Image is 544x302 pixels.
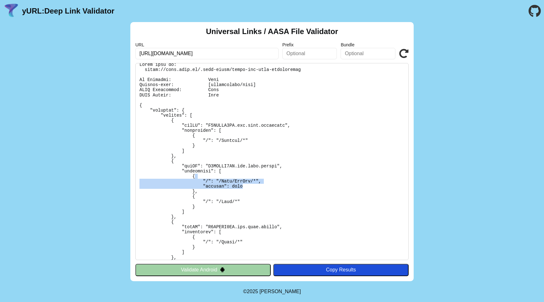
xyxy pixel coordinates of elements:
[282,48,337,59] input: Optional
[282,42,337,47] label: Prefix
[341,48,395,59] input: Optional
[135,264,271,276] button: Validate Android
[243,281,301,302] footer: ©
[220,267,225,272] img: droidIcon.svg
[22,7,114,15] a: yURL:Deep Link Validator
[341,42,395,47] label: Bundle
[3,3,20,19] img: yURL Logo
[259,289,301,294] a: Michael Ibragimchayev's Personal Site
[135,63,409,260] pre: Lorem ipsu do: sitam://cons.adip.el/.sedd-eiusm/tempo-inc-utla-etdoloremag Al Enimadmi: Veni Quis...
[206,27,338,36] h2: Universal Links / AASA File Validator
[135,42,279,47] label: URL
[276,267,405,273] div: Copy Results
[247,289,258,294] span: 2025
[273,264,409,276] button: Copy Results
[135,48,279,59] input: Required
